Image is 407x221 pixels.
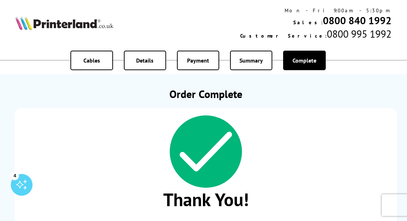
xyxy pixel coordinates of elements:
[239,57,263,64] span: Summary
[240,7,391,14] div: Mon - Fri 9:00am - 5:30pm
[136,57,153,64] span: Details
[293,57,316,64] span: Complete
[240,33,327,39] span: Customer Service:
[14,87,397,101] h1: Order Complete
[11,171,19,179] div: 4
[16,16,113,30] img: Printerland Logo
[323,14,391,27] a: 0800 840 1992
[187,57,209,64] span: Payment
[22,188,390,211] span: Thank You!
[327,27,391,41] span: 0800 995 1992
[293,19,323,26] span: Sales:
[83,57,100,64] span: Cables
